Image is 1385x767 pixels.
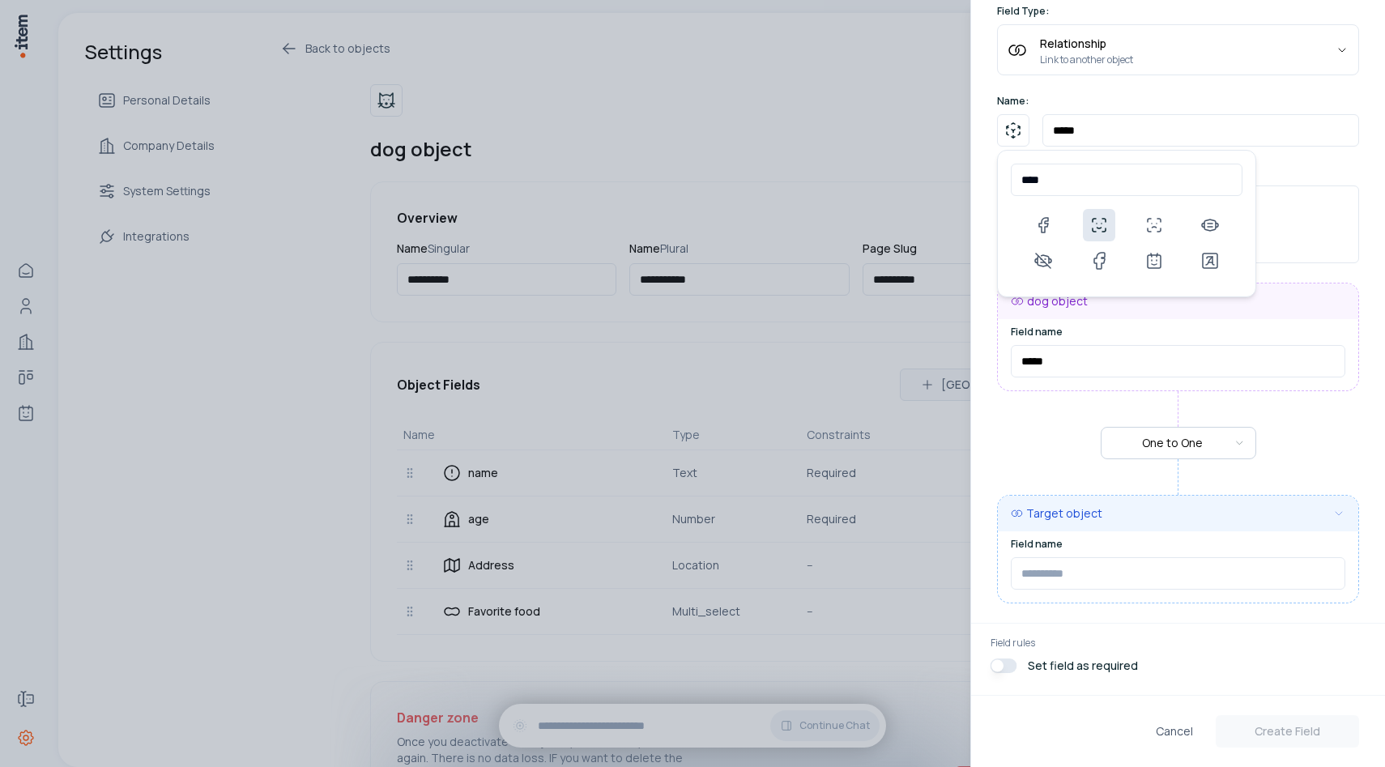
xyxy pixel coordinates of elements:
p: Field name [1011,538,1345,551]
p: Set field as required [1028,658,1138,674]
p: Field rules [991,637,1366,650]
p: Field Type: [997,5,1359,18]
button: Cancel [1143,715,1206,748]
p: Field name [1011,326,1345,339]
p: dog object [1027,293,1088,309]
p: Name: [997,95,1359,108]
